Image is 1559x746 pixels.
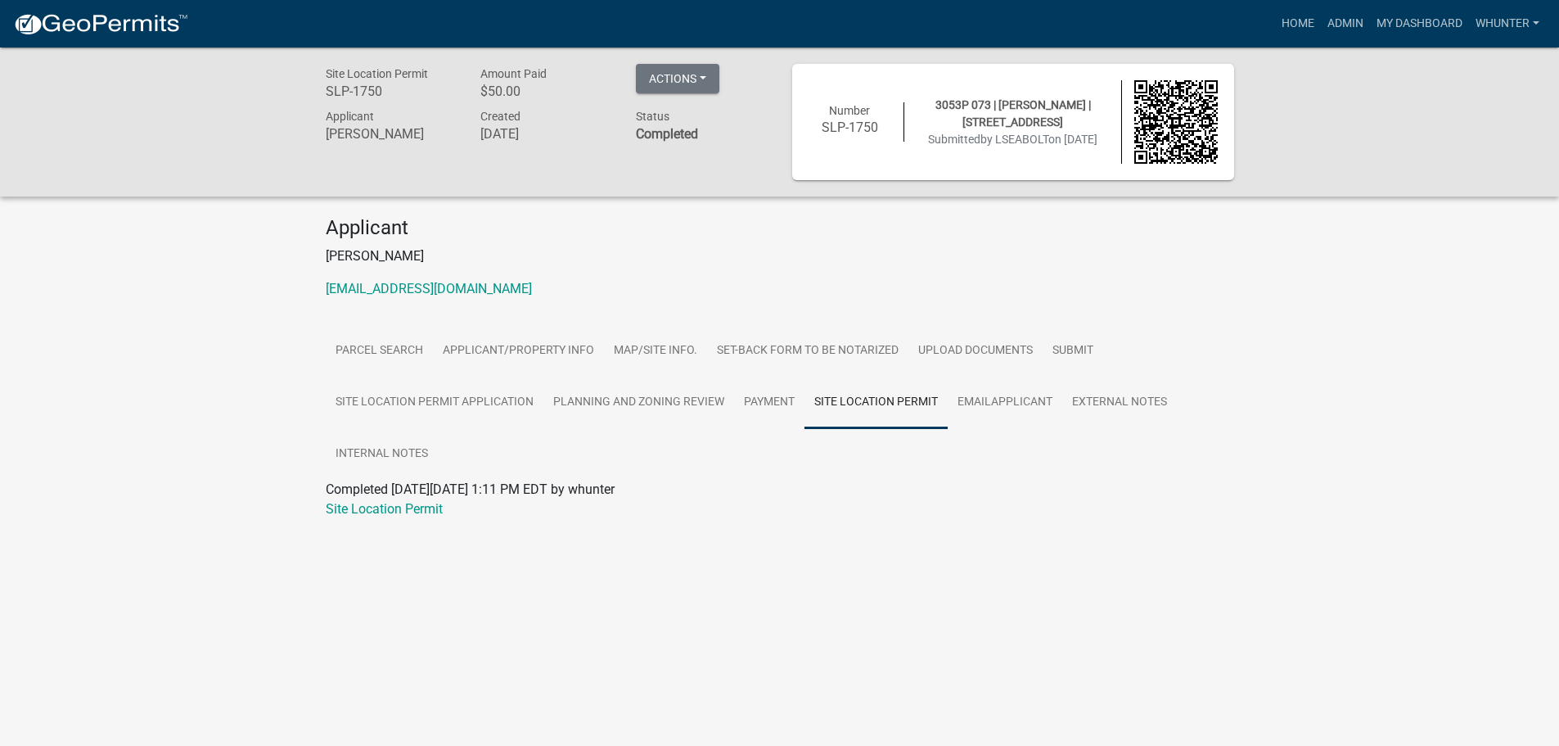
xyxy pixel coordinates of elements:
a: Parcel search [326,325,433,378]
a: Set-Back Form to be Notarized [707,325,908,378]
a: Planning and Zoning Review [543,377,734,429]
h6: [PERSON_NAME] [326,126,457,142]
a: Internal Notes [326,428,438,481]
h6: [DATE] [480,126,611,142]
span: Submitted on [DATE] [928,133,1097,146]
a: Site Location Permit [326,501,443,517]
a: My Dashboard [1370,8,1469,39]
h6: SLP-1750 [326,84,457,99]
p: [PERSON_NAME] [326,246,1234,266]
span: Applicant [326,110,374,123]
a: Site Location Permit Application [326,377,543,429]
span: Created [480,110,520,123]
span: Completed [DATE][DATE] 1:11 PM EDT by whunter [326,482,615,497]
a: Map/Site Info. [604,325,707,378]
span: Number [829,104,870,117]
a: Upload Documents [908,325,1043,378]
a: EmailApplicant [948,377,1062,429]
h4: Applicant [326,216,1234,240]
span: by LSEABOLT [980,133,1048,146]
a: Payment [734,377,804,429]
span: 3053P 073 | [PERSON_NAME] | [STREET_ADDRESS] [935,98,1091,129]
button: Actions [636,64,719,93]
h6: $50.00 [480,84,611,99]
a: [EMAIL_ADDRESS][DOMAIN_NAME] [326,281,532,296]
h6: SLP-1750 [809,120,892,135]
a: Site Location Permit [804,377,948,429]
a: Applicant/Property Info [433,325,604,378]
a: whunter [1469,8,1546,39]
a: Admin [1321,8,1370,39]
img: QR code [1134,80,1218,164]
a: Submit [1043,325,1103,378]
span: Status [636,110,669,123]
span: Amount Paid [480,67,547,80]
a: Home [1275,8,1321,39]
span: Site Location Permit [326,67,428,80]
strong: Completed [636,126,698,142]
a: External Notes [1062,377,1177,429]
